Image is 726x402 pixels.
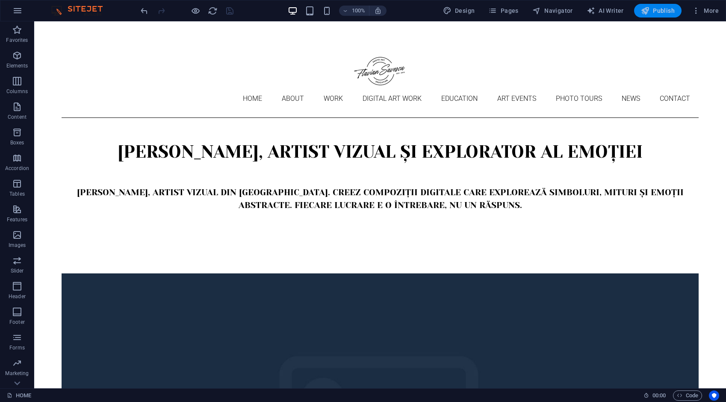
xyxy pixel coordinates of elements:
div: Design (Ctrl+Alt+Y) [440,4,478,18]
button: 100% [339,6,369,16]
p: Accordion [5,165,29,172]
p: Favorites [6,37,28,44]
h6: 100% [352,6,366,16]
img: Editor Logo [49,6,113,16]
button: Code [673,390,702,401]
button: Click here to leave preview mode and continue editing [190,6,201,16]
p: Marketing [5,370,29,377]
span: Publish [641,6,675,15]
button: More [688,4,722,18]
span: Design [443,6,475,15]
button: undo [139,6,149,16]
span: Navigator [532,6,573,15]
span: More [692,6,719,15]
button: Pages [485,4,522,18]
p: Header [9,293,26,300]
span: : [658,392,660,399]
i: On resize automatically adjust zoom level to fit chosen device. [374,7,382,15]
p: Tables [9,191,25,197]
a: Click to cancel selection. Double-click to open Pages [7,390,31,401]
p: Content [8,114,27,120]
button: Publish [634,4,682,18]
span: Code [677,390,698,401]
button: AI Writer [583,4,627,18]
p: Forms [9,344,25,351]
i: Undo: Change menu items (Ctrl+Z) [139,6,149,16]
p: Slider [11,267,24,274]
p: Features [7,216,27,223]
span: 00 00 [652,390,666,401]
h6: Session time [643,390,666,401]
p: Boxes [10,139,24,146]
button: Navigator [529,4,576,18]
p: Elements [6,62,28,69]
button: Design [440,4,478,18]
span: AI Writer [587,6,624,15]
button: reload [207,6,218,16]
p: Columns [6,88,28,95]
button: Usercentrics [709,390,719,401]
p: Footer [9,319,25,326]
span: Pages [488,6,518,15]
p: Images [9,242,26,249]
i: Reload page [208,6,218,16]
